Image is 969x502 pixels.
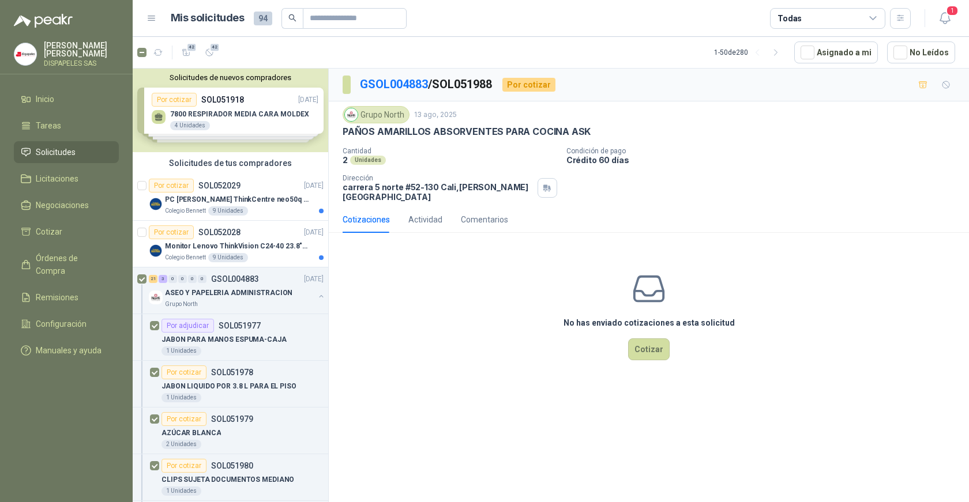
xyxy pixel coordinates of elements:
button: 42 [200,43,219,62]
img: Logo peakr [14,14,73,28]
p: Colegio Bennett [165,206,206,216]
a: Solicitudes [14,141,119,163]
a: Por cotizarSOL052029[DATE] Company LogoPC [PERSON_NAME] ThinkCentre neo50q Gen 4 Core i5 16Gb 512... [133,174,328,221]
span: Negociaciones [36,199,89,212]
p: 13 ago, 2025 [414,110,457,120]
button: 1 [934,8,955,29]
p: SOL052028 [198,228,241,236]
img: Company Logo [149,197,163,211]
img: Company Logo [345,108,358,121]
div: Por cotizar [161,459,206,473]
div: Solicitudes de tus compradores [133,152,328,174]
a: Tareas [14,115,119,137]
span: 42 [209,43,220,52]
div: Por cotizar [149,225,194,239]
p: Dirección [343,174,533,182]
p: GSOL004883 [211,275,259,283]
span: Inicio [36,93,54,105]
div: 2 Unidades [161,440,201,449]
button: Cotizar [628,338,670,360]
p: [DATE] [304,274,324,285]
a: Órdenes de Compra [14,247,119,282]
p: / SOL051988 [360,76,493,93]
p: carrera 5 norte #52-130 Cali , [PERSON_NAME][GEOGRAPHIC_DATA] [343,182,533,202]
a: Remisiones [14,286,119,308]
button: No Leídos [887,41,955,63]
p: SOL051979 [211,415,253,423]
div: Solicitudes de nuevos compradoresPor cotizarSOL051918[DATE] 7800 RESPIRADOR MEDIA CARA MOLDEX4 Un... [133,69,328,152]
p: DISPAPELES SAS [44,60,119,67]
div: Por cotizar [161,412,206,426]
a: Por cotizarSOL051978JABON LIQUIDO POR 3.8 L PARA EL PISO1 Unidades [133,361,328,407]
div: Actividad [408,213,442,226]
div: 1 - 50 de 280 [714,43,785,62]
div: Cotizaciones [343,213,390,226]
div: Comentarios [461,213,508,226]
div: Por cotizar [149,179,194,193]
span: 42 [186,43,197,52]
p: 2 [343,155,348,165]
p: [PERSON_NAME] [PERSON_NAME] [44,41,119,58]
div: 3 [159,275,167,283]
span: Manuales y ayuda [36,344,102,357]
p: AZÚCAR BLANCA [161,428,221,439]
p: ASEO Y PAPELERIA ADMINISTRACION [165,288,292,299]
img: Company Logo [149,244,163,258]
p: Monitor Lenovo ThinkVision C24-40 23.8" 3YW [165,241,309,252]
h1: Mis solicitudes [171,10,245,27]
span: Tareas [36,119,61,132]
span: Solicitudes [36,146,76,158]
p: Cantidad [343,147,557,155]
p: PC [PERSON_NAME] ThinkCentre neo50q Gen 4 Core i5 16Gb 512Gb SSD Win 11 Pro 3YW Con Teclado y Mouse [165,194,309,205]
div: Por cotizar [161,365,206,379]
p: JABON PARA MANOS ESPUMA-CAJA [161,334,287,345]
img: Company Logo [14,43,36,65]
p: Condición de pago [566,147,964,155]
img: Company Logo [149,290,163,304]
div: 0 [178,275,187,283]
span: Remisiones [36,291,78,304]
p: PAÑOS AMARILLOS ABSORVENTES PARA COCINA ASK [343,126,591,138]
p: JABON LIQUIDO POR 3.8 L PARA EL PISO [161,381,296,392]
a: Negociaciones [14,194,119,216]
button: 42 [177,43,196,62]
div: 9 Unidades [208,253,248,262]
a: Cotizar [14,221,119,243]
span: Cotizar [36,225,62,238]
a: GSOL004883 [360,77,428,91]
span: 1 [946,5,959,16]
button: Asignado a mi [794,41,878,63]
p: [DATE] [304,180,324,191]
div: Por adjudicar [161,319,214,333]
h3: No has enviado cotizaciones a esta solicitud [564,316,735,329]
button: Solicitudes de nuevos compradores [137,73,324,82]
a: Configuración [14,313,119,335]
span: search [288,14,296,22]
p: CLIPS SUJETA DOCUMENTOS MEDIANO [161,474,294,485]
div: 9 Unidades [208,206,248,216]
a: Por cotizarSOL051980CLIPS SUJETA DOCUMENTOS MEDIANO1 Unidades [133,454,328,501]
p: Grupo North [165,300,198,309]
div: 1 Unidades [161,486,201,496]
a: Inicio [14,88,119,110]
div: 21 [149,275,157,283]
div: Unidades [350,156,386,165]
a: Por adjudicarSOL051977JABON PARA MANOS ESPUMA-CAJA1 Unidades [133,314,328,361]
div: Todas [778,12,802,25]
p: Colegio Bennett [165,253,206,262]
div: 1 Unidades [161,393,201,402]
a: Por cotizarSOL051979AZÚCAR BLANCA2 Unidades [133,407,328,454]
span: Órdenes de Compra [36,252,108,277]
div: 0 [168,275,177,283]
p: [DATE] [304,227,324,238]
a: Por cotizarSOL052028[DATE] Company LogoMonitor Lenovo ThinkVision C24-40 23.8" 3YWColegio Bennett... [133,221,328,267]
a: Licitaciones [14,168,119,190]
p: SOL051977 [219,322,261,330]
div: 0 [198,275,206,283]
p: SOL051978 [211,368,253,376]
div: 1 Unidades [161,346,201,356]
div: 0 [188,275,197,283]
div: Por cotizar [502,78,555,92]
span: Licitaciones [36,172,78,185]
a: 21 3 0 0 0 0 GSOL004883[DATE] Company LogoASEO Y PAPELERIA ADMINISTRACIONGrupo North [149,272,326,309]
